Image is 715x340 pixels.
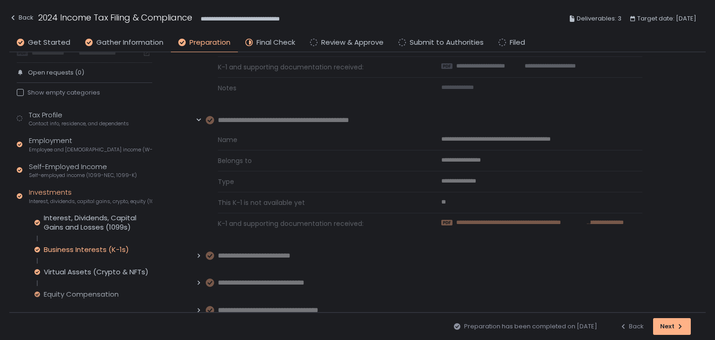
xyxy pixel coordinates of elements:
[38,11,192,24] h1: 2024 Income Tax Filing & Compliance
[637,13,696,24] span: Target date: [DATE]
[29,136,152,153] div: Employment
[9,11,34,27] button: Back
[28,37,70,48] span: Get Started
[29,172,137,179] span: Self-employed income (1099-NEC, 1099-K)
[218,135,419,144] span: Name
[218,177,419,186] span: Type
[189,37,230,48] span: Preparation
[620,318,644,335] button: Back
[464,322,597,331] span: Preparation has been completed on [DATE]
[44,267,148,277] div: Virtual Assets (Crypto & NFTs)
[17,37,152,57] div: Last year's filed returns
[510,37,525,48] span: Filed
[29,120,129,127] span: Contact info, residence, and dependents
[321,37,384,48] span: Review & Approve
[653,318,691,335] button: Next
[218,198,419,207] span: This K-1 is not available yet
[577,13,621,24] span: Deliverables: 3
[44,290,119,299] div: Equity Compensation
[44,213,152,232] div: Interest, Dividends, Capital Gains and Losses (1099s)
[218,62,419,72] span: K-1 and supporting documentation received:
[28,68,84,77] span: Open requests (0)
[218,83,419,93] span: Notes
[218,219,419,228] span: K-1 and supporting documentation received:
[218,156,419,165] span: Belongs to
[29,311,152,328] div: Retirement & Benefits
[256,37,295,48] span: Final Check
[620,322,644,331] div: Back
[660,322,684,331] div: Next
[29,187,152,205] div: Investments
[29,162,137,179] div: Self-Employed Income
[29,110,129,128] div: Tax Profile
[9,12,34,23] div: Back
[29,146,152,153] span: Employee and [DEMOGRAPHIC_DATA] income (W-2s)
[44,245,129,254] div: Business Interests (K-1s)
[410,37,484,48] span: Submit to Authorities
[96,37,163,48] span: Gather Information
[29,198,152,205] span: Interest, dividends, capital gains, crypto, equity (1099s, K-1s)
